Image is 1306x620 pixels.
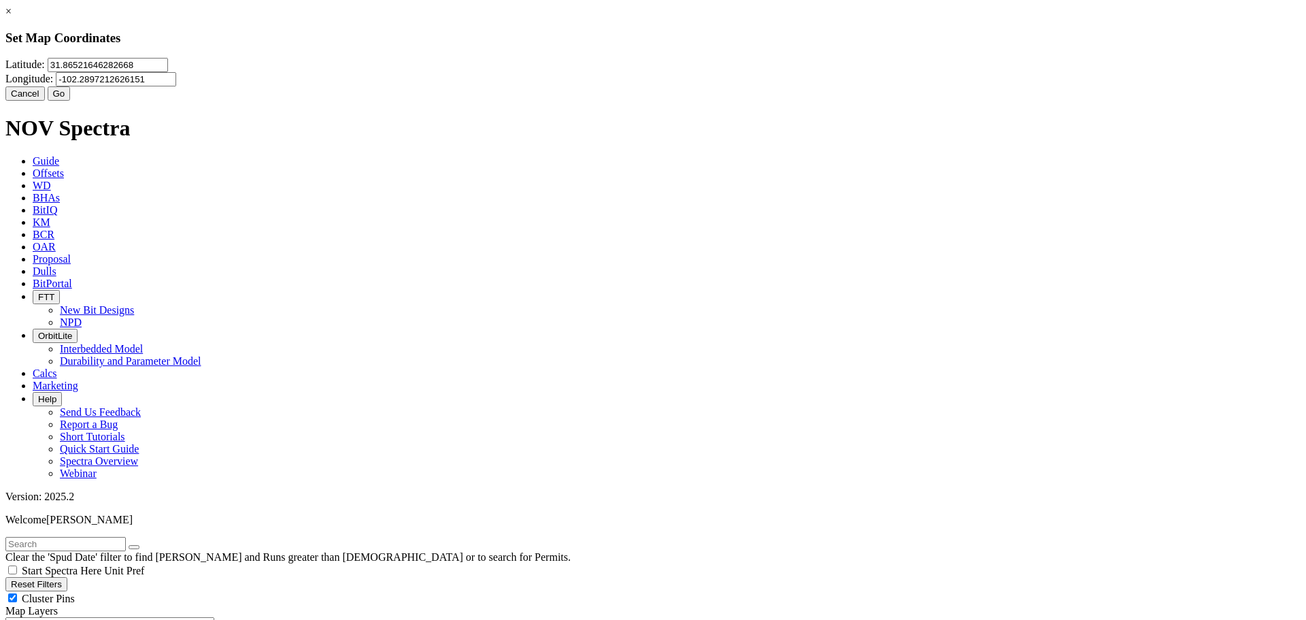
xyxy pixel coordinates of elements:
[60,419,118,430] a: Report a Bug
[5,86,45,101] button: Cancel
[5,5,12,17] a: ×
[60,406,141,418] a: Send Us Feedback
[60,468,97,479] a: Webinar
[33,180,51,191] span: WD
[5,537,126,551] input: Search
[5,59,45,70] label: Latitude:
[33,192,60,203] span: BHAs
[33,229,54,240] span: BCR
[48,86,71,101] button: Go
[33,253,71,265] span: Proposal
[33,204,57,216] span: BitIQ
[38,331,72,341] span: OrbitLite
[5,605,58,617] span: Map Layers
[33,241,56,252] span: OAR
[60,443,139,455] a: Quick Start Guide
[60,343,143,355] a: Interbedded Model
[33,216,50,228] span: KM
[33,368,57,379] span: Calcs
[60,316,82,328] a: NPD
[5,31,1301,46] h3: Set Map Coordinates
[5,514,1301,526] p: Welcome
[33,167,64,179] span: Offsets
[33,278,72,289] span: BitPortal
[60,455,138,467] a: Spectra Overview
[33,155,59,167] span: Guide
[5,577,67,591] button: Reset Filters
[5,116,1301,141] h1: NOV Spectra
[60,355,201,367] a: Durability and Parameter Model
[60,431,125,442] a: Short Tutorials
[46,514,133,525] span: [PERSON_NAME]
[5,73,53,84] label: Longitude:
[33,265,56,277] span: Dulls
[5,491,1301,503] div: Version: 2025.2
[33,380,78,391] span: Marketing
[38,394,56,404] span: Help
[38,292,54,302] span: FTT
[104,565,144,576] span: Unit Pref
[5,551,571,563] span: Clear the 'Spud Date' filter to find [PERSON_NAME] and Runs greater than [DEMOGRAPHIC_DATA] or to...
[60,304,134,316] a: New Bit Designs
[22,593,75,604] span: Cluster Pins
[22,565,101,576] span: Start Spectra Here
